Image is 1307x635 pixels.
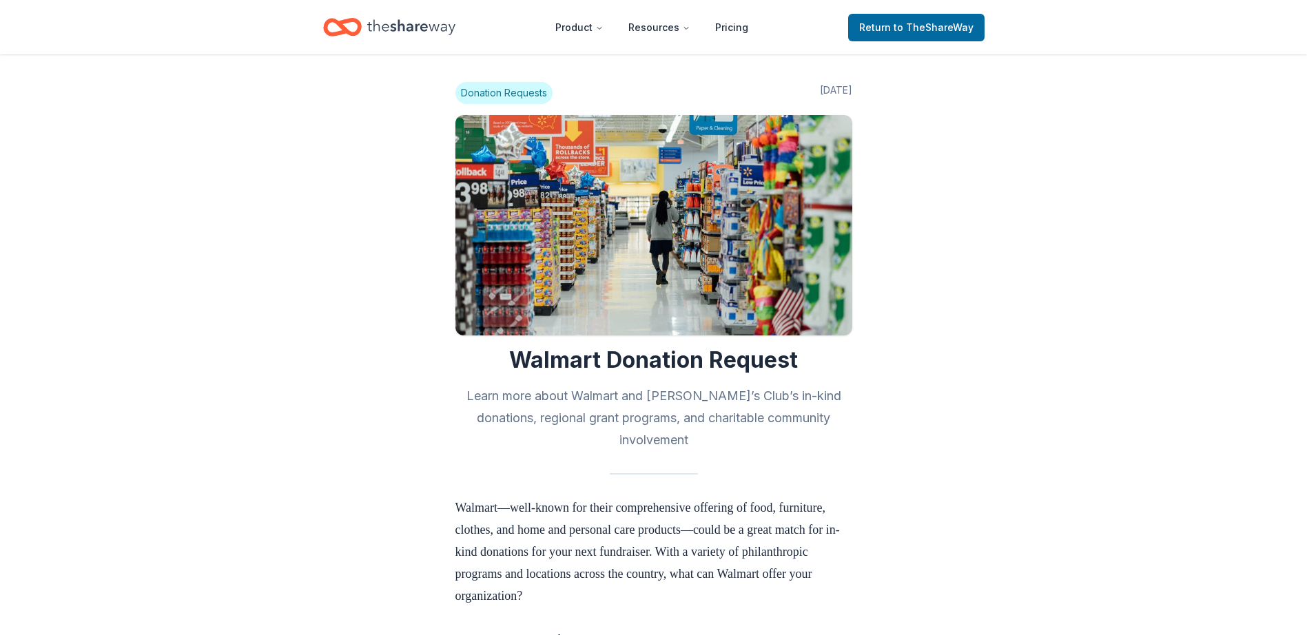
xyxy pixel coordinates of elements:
[859,19,974,36] span: Return
[455,82,553,104] span: Donation Requests
[848,14,985,41] a: Returnto TheShareWay
[323,11,455,43] a: Home
[455,115,852,335] img: Image for Walmart Donation Request
[455,346,852,374] h1: Walmart Donation Request
[894,21,974,33] span: to TheShareWay
[704,14,759,41] a: Pricing
[820,82,852,104] span: [DATE]
[455,385,852,451] h2: Learn more about Walmart and [PERSON_NAME]’s Club’s in-kind donations, regional grant programs, a...
[617,14,701,41] button: Resources
[544,11,759,43] nav: Main
[455,497,852,629] p: Walmart—well-known for their comprehensive offering of food, furniture, clothes, and home and per...
[544,14,615,41] button: Product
